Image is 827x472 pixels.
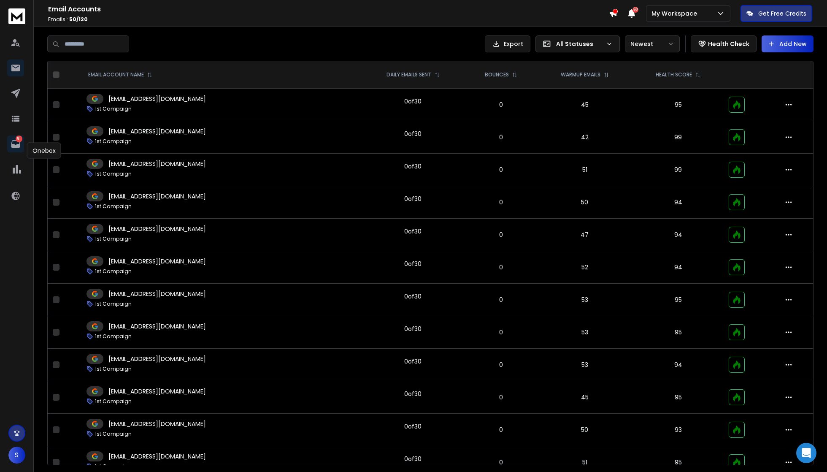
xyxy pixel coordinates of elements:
p: 0 [470,165,532,174]
p: 1st Campaign [95,398,132,405]
span: 50 / 120 [69,16,88,23]
p: 81 [16,136,22,142]
p: [EMAIL_ADDRESS][DOMAIN_NAME] [108,127,206,136]
p: 0 [470,361,532,369]
p: Emails : [48,16,609,23]
img: logo [8,8,25,24]
p: 1st Campaign [95,431,132,437]
div: 0 of 30 [404,357,422,366]
button: Health Check [691,35,757,52]
p: 1st Campaign [95,106,132,112]
p: [EMAIL_ADDRESS][DOMAIN_NAME] [108,257,206,266]
div: 0 of 30 [404,292,422,301]
p: 1st Campaign [95,366,132,372]
p: HEALTH SCORE [656,71,692,78]
p: 1st Campaign [95,236,132,242]
td: 94 [633,186,724,219]
p: 1st Campaign [95,301,132,307]
td: 99 [633,121,724,154]
a: 81 [7,136,24,152]
p: 1st Campaign [95,463,132,470]
p: 1st Campaign [95,138,132,145]
p: [EMAIL_ADDRESS][DOMAIN_NAME] [108,192,206,201]
div: 0 of 30 [404,130,422,138]
h1: Email Accounts [48,4,609,14]
p: [EMAIL_ADDRESS][DOMAIN_NAME] [108,225,206,233]
td: 99 [633,154,724,186]
button: Add New [762,35,813,52]
td: 50 [537,186,633,219]
td: 45 [537,381,633,414]
p: 0 [470,133,532,141]
button: S [8,447,25,464]
p: [EMAIL_ADDRESS][DOMAIN_NAME] [108,420,206,428]
button: Newest [625,35,680,52]
td: 95 [633,381,724,414]
td: 50 [537,414,633,446]
p: [EMAIL_ADDRESS][DOMAIN_NAME] [108,290,206,298]
td: 42 [537,121,633,154]
button: Get Free Credits [741,5,812,22]
div: 0 of 30 [404,422,422,431]
p: 0 [470,328,532,336]
p: 1st Campaign [95,268,132,275]
p: All Statuses [556,40,603,48]
div: 0 of 30 [404,195,422,203]
p: 0 [470,231,532,239]
p: 1st Campaign [95,333,132,340]
div: 0 of 30 [404,325,422,333]
p: DAILY EMAILS SENT [386,71,431,78]
td: 95 [633,284,724,316]
td: 51 [537,154,633,186]
p: [EMAIL_ADDRESS][DOMAIN_NAME] [108,160,206,168]
p: [EMAIL_ADDRESS][DOMAIN_NAME] [108,95,206,103]
p: 0 [470,296,532,304]
p: [EMAIL_ADDRESS][DOMAIN_NAME] [108,387,206,396]
p: 0 [470,100,532,109]
p: 0 [470,263,532,271]
p: [EMAIL_ADDRESS][DOMAIN_NAME] [108,322,206,331]
td: 95 [633,89,724,121]
div: 0 of 30 [404,97,422,106]
td: 52 [537,251,633,284]
p: [EMAIL_ADDRESS][DOMAIN_NAME] [108,452,206,461]
td: 94 [633,251,724,284]
p: 1st Campaign [95,203,132,210]
p: [EMAIL_ADDRESS][DOMAIN_NAME] [108,355,206,363]
div: Open Intercom Messenger [796,443,816,463]
div: 0 of 30 [404,260,422,268]
div: 0 of 30 [404,162,422,171]
p: WARMUP EMAILS [561,71,600,78]
p: Health Check [708,40,749,48]
span: 50 [632,7,638,13]
p: 0 [470,198,532,206]
div: 0 of 30 [404,390,422,398]
p: 0 [470,393,532,401]
p: Get Free Credits [758,9,806,18]
p: 0 [470,458,532,467]
div: Onebox [27,143,61,159]
td: 95 [633,316,724,349]
td: 53 [537,284,633,316]
td: 45 [537,89,633,121]
div: EMAIL ACCOUNT NAME [88,71,152,78]
p: My Workspace [651,9,700,18]
td: 93 [633,414,724,446]
td: 47 [537,219,633,251]
td: 94 [633,219,724,251]
td: 53 [537,349,633,381]
p: BOUNCES [485,71,509,78]
div: 0 of 30 [404,227,422,236]
td: 94 [633,349,724,381]
div: 0 of 30 [404,455,422,463]
button: Export [485,35,530,52]
p: 0 [470,426,532,434]
p: 1st Campaign [95,171,132,177]
td: 53 [537,316,633,349]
